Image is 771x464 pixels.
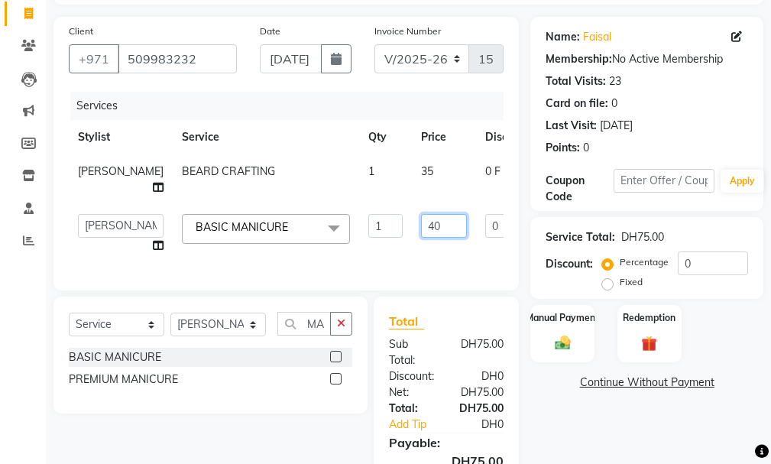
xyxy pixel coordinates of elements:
[620,255,669,269] label: Percentage
[69,349,161,365] div: BASIC MANICURE
[69,44,119,73] button: +971
[546,51,748,67] div: No Active Membership
[78,164,164,178] span: [PERSON_NAME]
[546,229,615,245] div: Service Total:
[550,334,575,352] img: _cash.svg
[173,120,359,154] th: Service
[374,24,441,38] label: Invoice Number
[377,385,446,401] div: Net:
[446,336,515,368] div: DH75.00
[69,120,173,154] th: Stylist
[377,368,446,385] div: Discount:
[377,401,446,417] div: Total:
[533,375,760,391] a: Continue Without Payment
[260,24,280,38] label: Date
[485,164,501,180] span: 0 F
[721,170,764,193] button: Apply
[546,173,613,205] div: Coupon Code
[118,44,237,73] input: Search by Name/Mobile/Email/Code
[546,118,597,134] div: Last Visit:
[546,96,608,112] div: Card on file:
[368,164,374,178] span: 1
[546,73,606,89] div: Total Visits:
[69,372,178,388] div: PREMIUM MANICURE
[621,229,664,245] div: DH75.00
[288,220,295,234] a: x
[389,313,424,329] span: Total
[611,96,617,112] div: 0
[412,120,476,154] th: Price
[377,336,446,368] div: Sub Total:
[69,24,93,38] label: Client
[182,164,275,178] span: BEARD CRAFTING
[70,92,515,120] div: Services
[359,120,412,154] th: Qty
[526,311,599,325] label: Manual Payment
[446,368,515,385] div: DH0
[377,417,458,433] a: Add Tip
[377,433,515,452] div: Payable:
[600,118,633,134] div: [DATE]
[546,29,580,45] div: Name:
[546,256,593,272] div: Discount:
[583,29,611,45] a: Faisal
[446,385,515,401] div: DH75.00
[609,73,621,89] div: 23
[446,401,515,417] div: DH75.00
[583,140,589,156] div: 0
[620,275,643,289] label: Fixed
[623,311,675,325] label: Redemption
[637,334,662,353] img: _gift.svg
[277,312,331,336] input: Search or Scan
[546,51,612,67] div: Membership:
[614,169,714,193] input: Enter Offer / Coupon Code
[476,120,617,154] th: Disc
[421,164,433,178] span: 35
[546,140,580,156] div: Points:
[458,417,515,433] div: DH0
[196,220,288,234] span: BASIC MANICURE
